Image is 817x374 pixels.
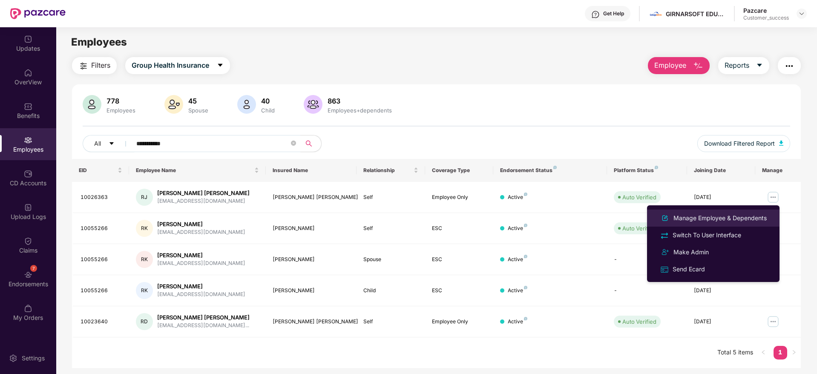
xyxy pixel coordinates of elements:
[671,265,707,274] div: Send Ecard
[363,287,418,295] div: Child
[694,193,748,201] div: [DATE]
[273,318,350,326] div: [PERSON_NAME] [PERSON_NAME]
[756,62,763,69] span: caret-down
[24,136,32,144] img: svg+xml;base64,PHN2ZyBpZD0iRW1wbG95ZWVzIiB4bWxucz0iaHR0cDovL3d3dy53My5vcmcvMjAwMC9zdmciIHdpZHRoPS...
[363,256,418,264] div: Spouse
[508,224,527,233] div: Active
[725,60,749,71] span: Reports
[136,251,153,268] div: RK
[10,8,66,19] img: New Pazcare Logo
[363,224,418,233] div: Self
[603,10,624,17] div: Get Help
[91,60,110,71] span: Filters
[660,213,670,223] img: svg+xml;base64,PHN2ZyB4bWxucz0iaHR0cDovL3d3dy53My5vcmcvMjAwMC9zdmciIHhtbG5zOnhsaW5rPSJodHRwOi8vd3...
[164,95,183,114] img: svg+xml;base64,PHN2ZyB4bWxucz0iaHR0cDovL3d3dy53My5vcmcvMjAwMC9zdmciIHhtbG5zOnhsaW5rPSJodHRwOi8vd3...
[187,107,210,114] div: Spouse
[687,159,755,182] th: Joining Date
[524,317,527,320] img: svg+xml;base64,PHN2ZyB4bWxucz0iaHR0cDovL3d3dy53My5vcmcvMjAwMC9zdmciIHdpZHRoPSI4IiBoZWlnaHQ9IjgiIH...
[125,57,230,74] button: Group Health Insurancecaret-down
[654,60,686,71] span: Employee
[72,57,117,74] button: Filters
[259,107,276,114] div: Child
[666,10,725,18] div: GIRNARSOFT EDUCATION SERVICES PRIVATE LIMITED
[300,140,317,147] span: search
[743,6,789,14] div: Pazcare
[157,314,250,322] div: [PERSON_NAME] [PERSON_NAME]
[30,265,37,272] div: 7
[326,97,394,105] div: 863
[524,193,527,196] img: svg+xml;base64,PHN2ZyB4bWxucz0iaHR0cDovL3d3dy53My5vcmcvMjAwMC9zdmciIHdpZHRoPSI4IiBoZWlnaHQ9IjgiIH...
[217,62,224,69] span: caret-down
[24,203,32,212] img: svg+xml;base64,PHN2ZyBpZD0iVXBsb2FkX0xvZ3MiIGRhdGEtbmFtZT0iVXBsb2FkIExvZ3MiIHhtbG5zPSJodHRwOi8vd3...
[779,141,783,146] img: svg+xml;base64,PHN2ZyB4bWxucz0iaHR0cDovL3d3dy53My5vcmcvMjAwMC9zdmciIHhtbG5zOnhsaW5rPSJodHRwOi8vd3...
[766,190,780,204] img: manageButton
[300,135,322,152] button: search
[717,346,753,360] li: Total 5 items
[259,97,276,105] div: 40
[24,102,32,111] img: svg+xml;base64,PHN2ZyBpZD0iQmVuZWZpdHMiIHhtbG5zPSJodHRwOi8vd3d3LnczLm9yZy8yMDAwL3N2ZyIgd2lkdGg9Ij...
[304,95,322,114] img: svg+xml;base64,PHN2ZyB4bWxucz0iaHR0cDovL3d3dy53My5vcmcvMjAwMC9zdmciIHhtbG5zOnhsaW5rPSJodHRwOi8vd3...
[157,189,250,197] div: [PERSON_NAME] [PERSON_NAME]
[672,247,711,257] div: Make Admin
[614,167,680,174] div: Platform Status
[432,193,486,201] div: Employee Only
[266,159,357,182] th: Insured Name
[660,247,670,257] img: svg+xml;base64,PHN2ZyB4bWxucz0iaHR0cDovL3d3dy53My5vcmcvMjAwMC9zdmciIHdpZHRoPSIyNCIgaGVpZ2h0PSIyNC...
[798,10,805,17] img: svg+xml;base64,PHN2ZyBpZD0iRHJvcGRvd24tMzJ4MzIiIHhtbG5zPSJodHRwOi8vd3d3LnczLm9yZy8yMDAwL3N2ZyIgd2...
[157,259,245,268] div: [EMAIL_ADDRESS][DOMAIN_NAME]
[326,107,394,114] div: Employees+dependents
[363,318,418,326] div: Self
[83,135,135,152] button: Allcaret-down
[136,167,253,174] span: Employee Name
[591,10,600,19] img: svg+xml;base64,PHN2ZyBpZD0iSGVscC0zMngzMiIgeG1sbnM9Imh0dHA6Ly93d3cudzMub3JnLzIwMDAvc3ZnIiB3aWR0aD...
[766,315,780,328] img: manageButton
[650,8,662,20] img: cd%20colored%20full%20logo%20(1).png
[83,95,101,114] img: svg+xml;base64,PHN2ZyB4bWxucz0iaHR0cDovL3d3dy53My5vcmcvMjAwMC9zdmciIHhtbG5zOnhsaW5rPSJodHRwOi8vd3...
[105,97,137,105] div: 778
[71,36,127,48] span: Employees
[273,224,350,233] div: [PERSON_NAME]
[508,256,527,264] div: Active
[132,60,209,71] span: Group Health Insurance
[81,287,122,295] div: 10055266
[81,256,122,264] div: 10055266
[524,255,527,258] img: svg+xml;base64,PHN2ZyB4bWxucz0iaHR0cDovL3d3dy53My5vcmcvMjAwMC9zdmciIHdpZHRoPSI4IiBoZWlnaHQ9IjgiIH...
[157,228,245,236] div: [EMAIL_ADDRESS][DOMAIN_NAME]
[81,318,122,326] div: 10023640
[704,139,775,148] span: Download Filtered Report
[622,224,656,233] div: Auto Verified
[693,61,703,71] img: svg+xml;base64,PHN2ZyB4bWxucz0iaHR0cDovL3d3dy53My5vcmcvMjAwMC9zdmciIHhtbG5zOnhsaW5rPSJodHRwOi8vd3...
[187,97,210,105] div: 45
[237,95,256,114] img: svg+xml;base64,PHN2ZyB4bWxucz0iaHR0cDovL3d3dy53My5vcmcvMjAwMC9zdmciIHhtbG5zOnhsaW5rPSJodHRwOi8vd3...
[757,346,770,360] button: left
[671,230,743,240] div: Switch To User Interface
[79,167,116,174] span: EID
[425,159,493,182] th: Coverage Type
[755,159,801,182] th: Manage
[19,354,47,362] div: Settings
[787,346,801,360] li: Next Page
[157,282,245,291] div: [PERSON_NAME]
[432,287,486,295] div: ESC
[157,197,250,205] div: [EMAIL_ADDRESS][DOMAIN_NAME]
[157,322,250,330] div: [EMAIL_ADDRESS][DOMAIN_NAME]...
[9,354,17,362] img: svg+xml;base64,PHN2ZyBpZD0iU2V0dGluZy0yMHgyMCIgeG1sbnM9Imh0dHA6Ly93d3cudzMub3JnLzIwMDAvc3ZnIiB3aW...
[24,35,32,43] img: svg+xml;base64,PHN2ZyBpZD0iVXBkYXRlZCIgeG1sbnM9Imh0dHA6Ly93d3cudzMub3JnLzIwMDAvc3ZnIiB3aWR0aD0iMj...
[273,256,350,264] div: [PERSON_NAME]
[109,141,115,147] span: caret-down
[81,224,122,233] div: 10055266
[697,135,790,152] button: Download Filtered Report
[273,193,350,201] div: [PERSON_NAME] [PERSON_NAME]
[500,167,600,174] div: Endorsement Status
[363,193,418,201] div: Self
[157,291,245,299] div: [EMAIL_ADDRESS][DOMAIN_NAME]
[136,220,153,237] div: RK
[81,193,122,201] div: 10026363
[24,304,32,313] img: svg+xml;base64,PHN2ZyBpZD0iTXlfT3JkZXJzIiBkYXRhLW5hbWU9Ik15IE9yZGVycyIgeG1sbnM9Imh0dHA6Ly93d3cudz...
[508,193,527,201] div: Active
[660,231,669,240] img: svg+xml;base64,PHN2ZyB4bWxucz0iaHR0cDovL3d3dy53My5vcmcvMjAwMC9zdmciIHdpZHRoPSIyNCIgaGVpZ2h0PSIyNC...
[607,275,687,306] td: -
[508,318,527,326] div: Active
[24,237,32,245] img: svg+xml;base64,PHN2ZyBpZD0iQ2xhaW0iIHhtbG5zPSJodHRwOi8vd3d3LnczLm9yZy8yMDAwL3N2ZyIgd2lkdGg9IjIwIi...
[291,140,296,148] span: close-circle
